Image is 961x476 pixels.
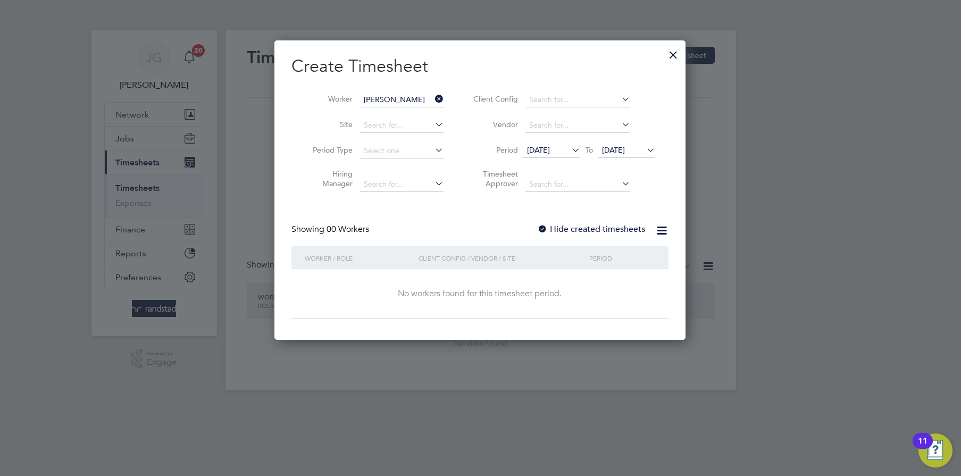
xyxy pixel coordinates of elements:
input: Search for... [360,93,444,107]
label: Vendor [470,120,518,129]
div: 11 [918,441,927,455]
label: Client Config [470,94,518,104]
span: 00 Workers [327,224,369,235]
div: No workers found for this timesheet period. [302,288,658,299]
div: Client Config / Vendor / Site [416,246,587,270]
span: To [582,143,596,157]
div: Worker / Role [302,246,416,270]
input: Search for... [525,177,630,192]
input: Select one [360,144,444,158]
label: Period [470,145,518,155]
label: Period Type [305,145,353,155]
h2: Create Timesheet [291,55,668,78]
button: Open Resource Center, 11 new notifications [918,433,952,467]
label: Hiring Manager [305,169,353,188]
input: Search for... [525,93,630,107]
label: Timesheet Approver [470,169,518,188]
span: [DATE] [527,145,550,155]
label: Hide created timesheets [537,224,645,235]
label: Worker [305,94,353,104]
label: Site [305,120,353,129]
input: Search for... [525,118,630,133]
input: Search for... [360,177,444,192]
span: [DATE] [602,145,625,155]
div: Showing [291,224,371,235]
input: Search for... [360,118,444,133]
div: Period [587,246,658,270]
